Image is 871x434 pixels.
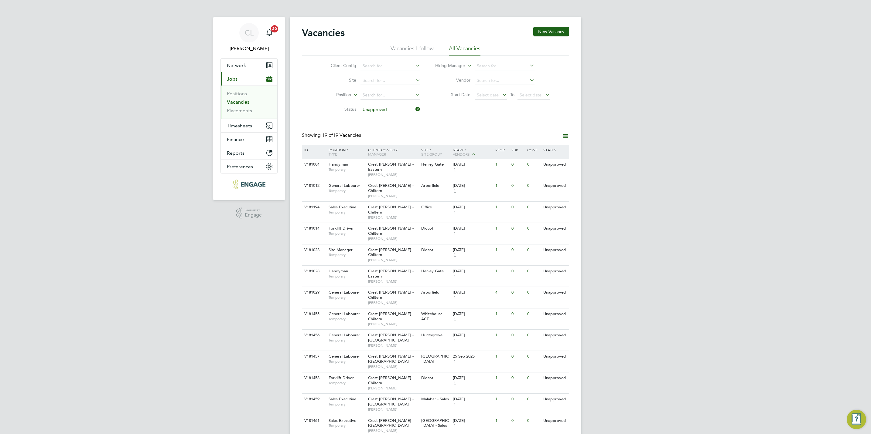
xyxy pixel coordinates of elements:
div: Unapproved [542,244,568,256]
div: Unapproved [542,351,568,362]
div: [DATE] [453,290,492,295]
div: V181456 [303,330,324,341]
div: [DATE] [453,183,492,188]
span: [PERSON_NAME] [368,193,418,198]
div: V181457 [303,351,324,362]
span: 20 [271,25,278,32]
div: 0 [526,287,541,298]
span: Jobs [227,76,237,82]
span: 1 [453,402,457,407]
img: protechltd-logo-retina.png [233,180,265,189]
span: Temporary [329,252,365,257]
input: Select one [360,106,420,114]
span: Sales Executive [329,396,356,402]
span: Henley Gate [421,268,444,274]
span: Crest [PERSON_NAME] - [GEOGRAPHIC_DATA] [368,396,414,407]
div: 1 [494,308,510,320]
span: [PERSON_NAME] [368,428,418,433]
div: 1 [494,372,510,384]
span: Malabar - Sales [421,396,449,402]
span: Crest [PERSON_NAME] - Chiltern [368,247,414,257]
div: 0 [510,351,526,362]
span: 1 [453,274,457,279]
div: [DATE] [453,162,492,167]
div: [DATE] [453,397,492,402]
button: Engage Resource Center [847,410,866,429]
input: Search for... [475,62,535,70]
div: Status [542,145,568,155]
div: 1 [494,266,510,277]
div: 0 [526,223,541,234]
div: V181012 [303,180,324,191]
div: 0 [510,223,526,234]
div: 1 [494,244,510,256]
span: General Labourer [329,354,360,359]
span: Site Group [421,152,442,156]
span: Site Manager [329,247,353,252]
span: Huntsgrove [421,332,442,338]
button: New Vacancy [533,27,569,36]
span: Whitehouse - ACE [421,311,445,321]
div: Unapproved [542,266,568,277]
span: Temporary [329,188,365,193]
span: Crest [PERSON_NAME] - [GEOGRAPHIC_DATA] [368,418,414,428]
span: 1 [453,167,457,172]
div: 0 [510,330,526,341]
span: To [508,91,516,99]
span: 1 [453,210,457,215]
span: Didcot [421,226,433,231]
div: Conf [526,145,541,155]
div: 1 [494,351,510,362]
input: Search for... [360,91,420,99]
span: Select date [520,92,541,98]
span: Forklift Driver [329,375,354,380]
div: 0 [526,159,541,170]
span: Handyman [329,162,348,167]
div: Unapproved [542,287,568,298]
label: Start Date [435,92,470,97]
span: Temporary [329,231,365,236]
a: Positions [227,91,247,96]
span: 1 [453,188,457,193]
div: 1 [494,202,510,213]
div: 0 [526,330,541,341]
span: Temporary [329,359,365,364]
div: ID [303,145,324,155]
span: 1 [453,423,457,428]
span: Crest [PERSON_NAME] - Chiltern [368,183,414,193]
div: 25 Sep 2025 [453,354,492,359]
span: [PERSON_NAME] [368,321,418,326]
div: Unapproved [542,415,568,426]
div: 1 [494,159,510,170]
button: Network [221,59,277,72]
label: Position [316,92,351,98]
span: [PERSON_NAME] [368,386,418,391]
span: Temporary [329,167,365,172]
span: Finance [227,136,244,142]
div: 0 [526,180,541,191]
div: Position / [324,145,367,159]
div: 0 [510,287,526,298]
span: [PERSON_NAME] [368,236,418,241]
a: CL[PERSON_NAME] [220,23,278,52]
div: 0 [526,372,541,384]
span: [PERSON_NAME] [368,364,418,369]
div: Client Config / [367,145,420,159]
span: 1 [453,231,457,236]
span: Crest [PERSON_NAME] - Chiltern [368,311,414,321]
span: General Labourer [329,311,360,316]
span: Engage [245,213,262,218]
span: Powered by [245,207,262,213]
div: [DATE] [453,247,492,253]
div: Unapproved [542,202,568,213]
span: Crest [PERSON_NAME] - Eastern [368,162,414,172]
div: [DATE] [453,226,492,231]
span: Temporary [329,338,365,343]
span: General Labourer [329,183,360,188]
div: Start / [451,145,494,160]
span: 1 [453,359,457,364]
li: Vacancies I follow [391,45,434,56]
span: Type [329,152,337,156]
span: Crest [PERSON_NAME] - Chiltern [368,204,414,215]
span: Forklift Driver [329,226,354,231]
